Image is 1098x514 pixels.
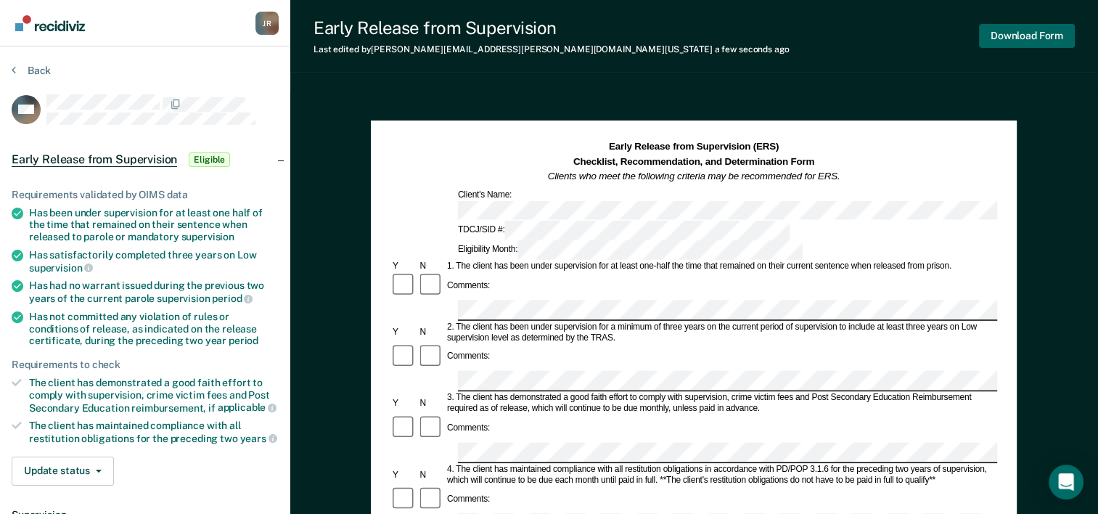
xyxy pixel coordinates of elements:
[12,359,279,371] div: Requirements to check
[240,433,277,444] span: years
[418,470,445,481] div: N
[255,12,279,35] div: J R
[418,327,445,338] div: N
[445,494,492,505] div: Comments:
[715,44,790,54] span: a few seconds ago
[390,398,417,409] div: Y
[12,152,177,167] span: Early Release from Supervision
[12,189,279,201] div: Requirements validated by OIMS data
[29,207,279,243] div: Has been under supervision for at least one half of the time that remained on their sentence when...
[609,142,779,152] strong: Early Release from Supervision (ERS)
[12,457,114,486] button: Update status
[218,401,276,413] span: applicable
[548,171,840,181] em: Clients who meet the following criteria may be recommended for ERS.
[29,262,93,274] span: supervision
[29,420,279,444] div: The client has maintained compliance with all restitution obligations for the preceding two
[445,464,997,486] div: 4. The client has maintained compliance with all restitution obligations in accordance with PD/PO...
[29,280,279,304] div: Has had no warrant issued during the previous two years of the current parole supervision
[12,64,51,77] button: Back
[29,249,279,274] div: Has satisfactorily completed three years on Low
[456,221,792,241] div: TDCJ/SID #:
[445,393,997,415] div: 3. The client has demonstrated a good faith effort to comply with supervision, crime victim fees ...
[445,261,997,272] div: 1. The client has been under supervision for at least one-half the time that remained on their cu...
[15,15,85,31] img: Recidiviz
[390,470,417,481] div: Y
[445,351,492,362] div: Comments:
[418,261,445,272] div: N
[445,280,492,291] div: Comments:
[418,398,445,409] div: N
[212,293,253,304] span: period
[456,240,805,260] div: Eligibility Month:
[29,377,279,414] div: The client has demonstrated a good faith effort to comply with supervision, crime victim fees and...
[29,311,279,347] div: Has not committed any violation of rules or conditions of release, as indicated on the release ce...
[390,327,417,338] div: Y
[229,335,258,346] span: period
[390,261,417,272] div: Y
[255,12,279,35] button: Profile dropdown button
[573,156,814,167] strong: Checklist, Recommendation, and Determination Form
[189,152,230,167] span: Eligible
[314,44,790,54] div: Last edited by [PERSON_NAME][EMAIL_ADDRESS][PERSON_NAME][DOMAIN_NAME][US_STATE]
[979,24,1075,48] button: Download Form
[445,322,997,343] div: 2. The client has been under supervision for a minimum of three years on the current period of su...
[314,17,790,38] div: Early Release from Supervision
[445,423,492,433] div: Comments:
[1049,465,1083,499] div: Open Intercom Messenger
[181,231,234,242] span: supervision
